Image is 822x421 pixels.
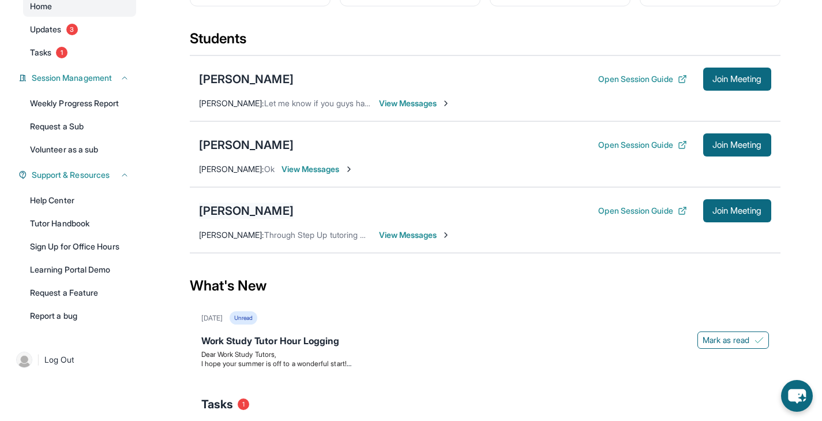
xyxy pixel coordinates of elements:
[23,42,136,63] a: Tasks1
[23,236,136,257] a: Sign Up for Office Hours
[781,380,813,412] button: chat-button
[30,47,51,58] span: Tasks
[44,354,74,366] span: Log Out
[379,229,451,241] span: View Messages
[37,353,40,367] span: |
[201,359,351,368] span: I hope your summer is off to a wonderful start!
[23,305,136,326] a: Report a bug
[190,260,780,311] div: What's New
[32,72,112,84] span: Session Management
[27,169,129,181] button: Support & Resources
[199,164,264,174] span: [PERSON_NAME] :
[755,336,764,345] img: Mark as read
[281,163,354,175] span: View Messages
[712,207,762,214] span: Join Meeting
[66,24,78,35] span: 3
[238,398,249,410] span: 1
[23,282,136,303] a: Request a Feature
[441,99,451,108] img: Chevron-Right
[30,24,62,35] span: Updates
[190,29,780,55] div: Students
[712,76,762,83] span: Join Meeting
[199,203,294,219] div: [PERSON_NAME]
[23,139,136,160] a: Volunteer as a sub
[598,205,686,217] button: Open Session Guide
[703,133,771,157] button: Join Meeting
[264,98,568,108] span: Let me know if you guys have any issues logging in to Step Up and I'll see you at 7!
[264,164,275,174] span: Ok
[703,334,750,346] span: Mark as read
[27,72,129,84] button: Session Management
[199,71,294,87] div: [PERSON_NAME]
[344,165,354,174] img: Chevron-Right
[199,137,294,153] div: [PERSON_NAME]
[712,141,762,148] span: Join Meeting
[379,98,451,109] span: View Messages
[201,314,223,323] div: [DATE]
[23,190,136,211] a: Help Center
[32,169,110,181] span: Support & Resources
[23,19,136,40] a: Updates3
[23,213,136,234] a: Tutor Handbook
[441,230,451,240] img: Chevron-Right
[201,350,277,359] span: Dear Work Study Tutors,
[30,1,52,12] span: Home
[201,334,769,350] div: Work Study Tutor Hour Logging
[12,347,136,372] a: |Log Out
[598,139,686,151] button: Open Session Guide
[697,331,769,349] button: Mark as read
[230,311,257,325] div: Unread
[199,230,264,240] span: [PERSON_NAME] :
[703,68,771,91] button: Join Meeting
[703,199,771,222] button: Join Meeting
[56,47,67,58] span: 1
[199,98,264,108] span: [PERSON_NAME] :
[16,352,32,368] img: user-img
[23,259,136,280] a: Learning Portal Demo
[598,73,686,85] button: Open Session Guide
[23,116,136,137] a: Request a Sub
[23,93,136,114] a: Weekly Progress Report
[201,396,233,412] span: Tasks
